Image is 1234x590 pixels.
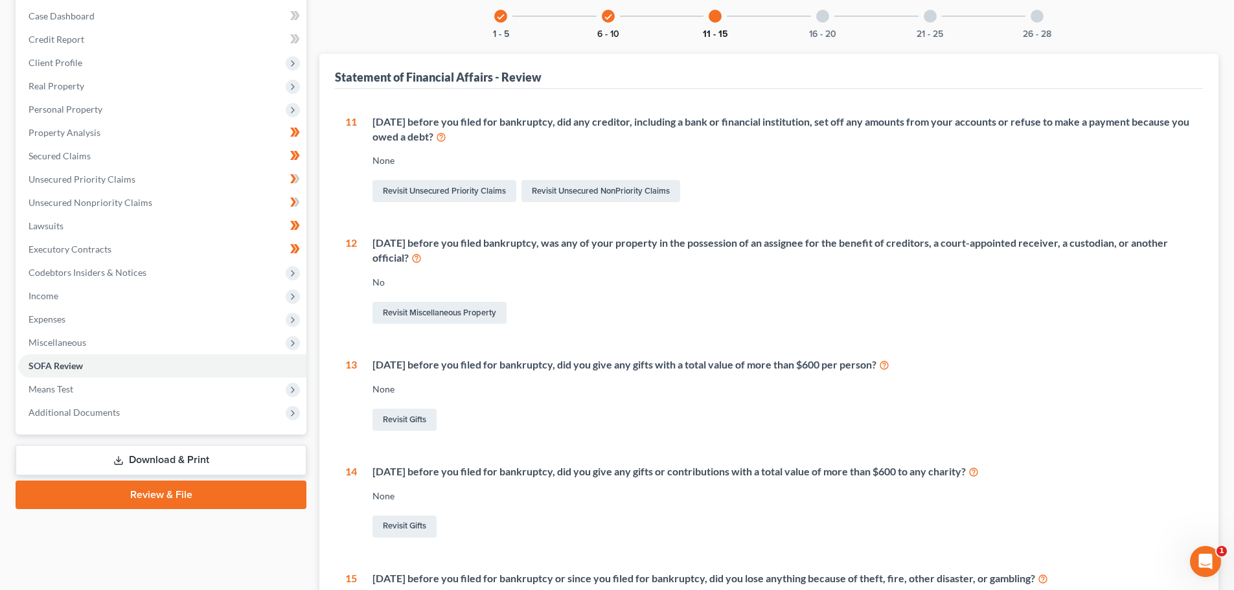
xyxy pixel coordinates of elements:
div: No [372,276,1193,289]
a: Case Dashboard [18,5,306,28]
span: Case Dashboard [29,10,95,21]
span: Client Profile [29,57,82,68]
a: SOFA Review [18,354,306,378]
div: None [372,383,1193,396]
a: Review & File [16,481,306,509]
div: 14 [345,464,357,540]
span: SOFA Review [29,360,83,371]
a: Executory Contracts [18,238,306,261]
span: Lawsuits [29,220,63,231]
div: [DATE] before you filed bankruptcy, was any of your property in the possession of an assignee for... [372,236,1193,266]
div: [DATE] before you filed for bankruptcy, did you give any gifts with a total value of more than $6... [372,357,1193,372]
div: None [372,154,1193,167]
span: Executory Contracts [29,244,111,255]
button: 26 - 28 [1023,30,1051,39]
a: Credit Report [18,28,306,51]
a: Revisit Gifts [372,409,437,431]
iframe: Intercom live chat [1190,546,1221,577]
span: Property Analysis [29,127,100,138]
i: check [604,12,613,21]
a: Download & Print [16,445,306,475]
span: 1 [1217,546,1227,556]
span: Personal Property [29,104,102,115]
button: 11 - 15 [703,30,728,39]
i: check [496,12,505,21]
span: Miscellaneous [29,337,86,348]
a: Revisit Unsecured NonPriority Claims [521,180,680,202]
div: 12 [345,236,357,326]
a: Revisit Miscellaneous Property [372,302,507,324]
span: Real Property [29,80,84,91]
span: Credit Report [29,34,84,45]
span: Unsecured Priority Claims [29,174,135,185]
div: [DATE] before you filed for bankruptcy, did any creditor, including a bank or financial instituti... [372,115,1193,144]
button: 16 - 20 [809,30,836,39]
a: Property Analysis [18,121,306,144]
div: 11 [345,115,357,205]
span: Secured Claims [29,150,91,161]
a: Unsecured Priority Claims [18,168,306,191]
span: Unsecured Nonpriority Claims [29,197,152,208]
span: Means Test [29,383,73,394]
a: Revisit Gifts [372,516,437,538]
span: Expenses [29,313,65,324]
a: Lawsuits [18,214,306,238]
div: None [372,490,1193,503]
div: [DATE] before you filed for bankruptcy, did you give any gifts or contributions with a total valu... [372,464,1193,479]
button: 1 - 5 [493,30,509,39]
div: 13 [345,357,357,433]
button: 21 - 25 [917,30,943,39]
span: Income [29,290,58,301]
div: [DATE] before you filed for bankruptcy or since you filed for bankruptcy, did you lose anything b... [372,571,1193,586]
a: Secured Claims [18,144,306,168]
div: Statement of Financial Affairs - Review [335,69,542,85]
a: Unsecured Nonpriority Claims [18,191,306,214]
button: 6 - 10 [597,30,619,39]
span: Additional Documents [29,407,120,418]
span: Codebtors Insiders & Notices [29,267,146,278]
a: Revisit Unsecured Priority Claims [372,180,516,202]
